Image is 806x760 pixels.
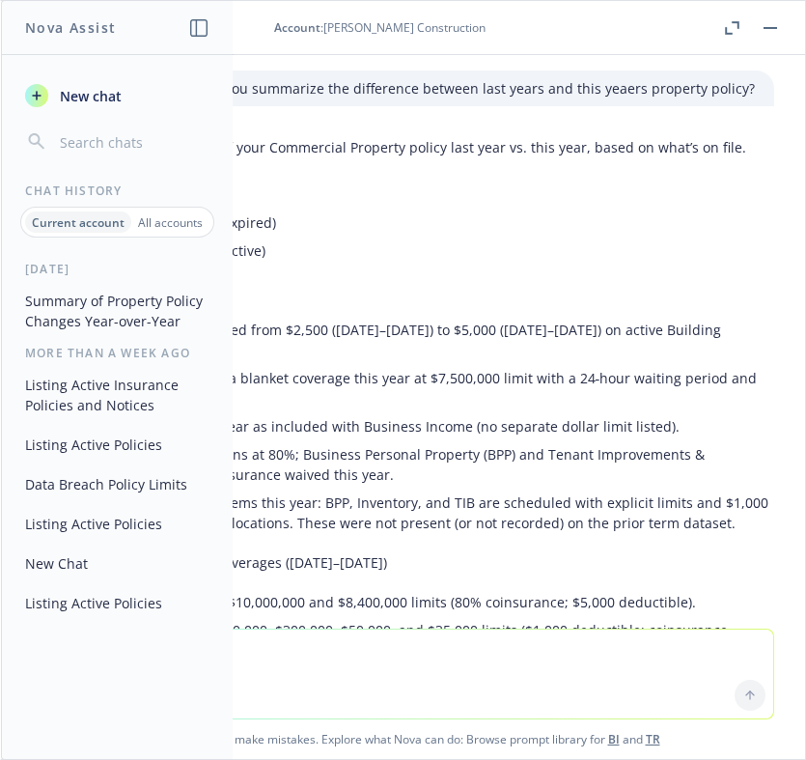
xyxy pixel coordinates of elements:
[32,214,125,231] p: Current account
[9,719,797,759] span: Nova Assist can make mistakes. Explore what Nova can do: Browse prompt library for and
[56,128,209,155] input: Search chats
[17,78,217,113] button: New chat
[33,173,774,193] p: Policy periods
[48,616,774,664] li: BPP: examples include $1,500,000, $300,000, $50,000, and $35,000 limits ($1,000 deductible; coins...
[17,587,217,619] button: Listing Active Policies
[48,209,774,237] li: Last year: [DATE] – [DATE] (expired)
[33,552,774,573] p: This year’s active scheduled coverages ([DATE]–[DATE])
[48,412,774,440] li: Extra Expense: shown this year as included with Business Income (no separate dollar limit listed).
[2,345,233,361] div: More than a week ago
[48,364,774,412] li: Business Income: added as a blanket coverage this year at $7,500,000 limit with a 24‑hour waiting...
[274,19,320,36] span: Account
[25,17,116,38] h1: Nova Assist
[138,214,203,231] p: All accounts
[17,548,217,579] button: New Chat
[48,316,774,364] li: Building deductible: increased from $2,500 ([DATE]–[DATE]) to $5,000 ([DATE]–[DATE]) on active Bu...
[274,19,486,36] div: : [PERSON_NAME] Construction
[646,731,660,747] a: TR
[48,440,774,489] li: Coinsurance: Building remains at 80%; Business Personal Property (BPP) and Tenant Improvements & ...
[2,183,233,199] div: Chat History
[17,468,217,500] button: Data Breach Policy Limits
[48,237,774,265] li: This year: [DATE] – [DATE] (active)
[198,78,755,99] p: can you summarize the difference between last years and this yeaers property policy?
[48,489,774,537] li: New/expanded scheduled items this year: BPP, Inventory, and TIB are scheduled with explicit limit...
[17,369,217,421] button: Listing Active Insurance Policies and Notices
[48,588,774,616] li: Building: examples include $10,000,000 and $8,400,000 limits (80% coinsurance; $5,000 deductible).
[56,86,122,106] span: New chat
[33,280,774,300] p: Key changes at a glance
[17,508,217,540] button: Listing Active Policies
[17,285,217,337] button: Summary of Property Policy Changes Year-over-Year
[17,429,217,461] button: Listing Active Policies
[608,731,620,747] a: BI
[2,261,233,277] div: [DATE]
[33,137,774,157] p: Here’s a concise comparison of your Commercial Property policy last year vs. this year, based on ...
